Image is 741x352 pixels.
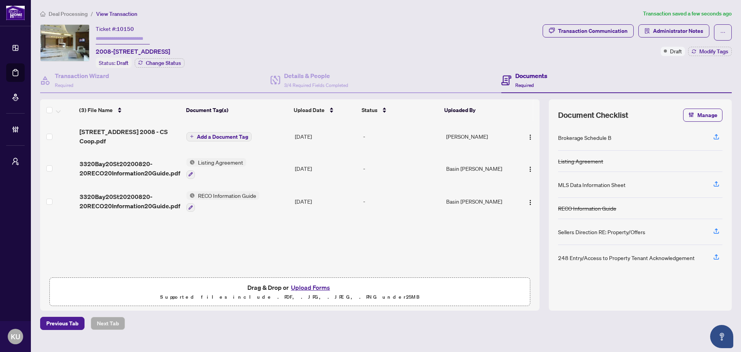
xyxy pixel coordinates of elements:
[292,121,360,152] td: [DATE]
[96,58,132,68] div: Status:
[12,158,19,165] span: user-switch
[55,82,73,88] span: Required
[80,127,181,146] span: [STREET_ADDRESS] 2008 - CS Coop.pdf
[558,253,695,262] div: 248 Entry/Access to Property Tenant Acknowledgement
[11,331,20,342] span: KU
[527,166,533,172] img: Logo
[79,106,113,114] span: (3) File Name
[186,132,252,141] button: Add a Document Tag
[96,10,137,17] span: View Transaction
[96,24,134,33] div: Ticket #:
[96,47,170,56] span: 2008-[STREET_ADDRESS]
[40,11,46,17] span: home
[186,131,252,141] button: Add a Document Tag
[515,82,534,88] span: Required
[41,25,89,61] img: IMG-C12394504_1.jpg
[195,158,246,167] span: Listing Agreement
[50,278,530,306] span: Drag & Drop orUpload FormsSupported files include .PDF, .JPG, .JPEG, .PNG under25MB
[524,162,536,175] button: Logo
[117,26,134,32] span: 10150
[183,99,291,121] th: Document Tag(s)
[46,317,78,330] span: Previous Tab
[54,292,525,302] p: Supported files include .PDF, .JPG, .JPEG, .PNG under 25 MB
[558,25,628,37] div: Transaction Communication
[135,58,184,68] button: Change Status
[363,132,440,141] div: -
[515,71,547,80] h4: Documents
[697,109,717,121] span: Manage
[443,185,516,218] td: Basin [PERSON_NAME]
[186,191,259,212] button: Status IconRECO Information Guide
[76,99,183,121] th: (3) File Name
[558,133,611,142] div: Brokerage Schedule B
[710,325,733,348] button: Open asap
[80,159,181,178] span: 3320Bay20St20200820-20RECO20Information20Guide.pdf
[359,99,441,121] th: Status
[49,10,88,17] span: Deal Processing
[284,71,348,80] h4: Details & People
[291,99,359,121] th: Upload Date
[443,152,516,185] td: Basin [PERSON_NAME]
[363,164,440,173] div: -
[558,228,645,236] div: Sellers Direction RE: Property/Offers
[284,82,348,88] span: 3/4 Required Fields Completed
[186,158,246,179] button: Status IconListing Agreement
[699,49,728,54] span: Modify Tags
[558,157,603,165] div: Listing Agreement
[294,106,325,114] span: Upload Date
[91,9,93,18] li: /
[186,191,195,200] img: Status Icon
[643,9,732,18] article: Transaction saved a few seconds ago
[558,180,626,189] div: MLS Data Information Sheet
[55,71,109,80] h4: Transaction Wizard
[80,192,181,211] span: 3320Bay20St20200820-20RECO20Information20Guide.pdf
[91,317,125,330] button: Next Tab
[638,24,709,37] button: Administrator Notes
[527,199,533,206] img: Logo
[247,282,332,292] span: Drag & Drop or
[524,195,536,207] button: Logo
[558,204,616,213] div: RECO Information Guide
[543,24,634,37] button: Transaction Communication
[146,60,181,66] span: Change Status
[292,152,360,185] td: [DATE]
[195,191,259,200] span: RECO Information Guide
[292,185,360,218] td: [DATE]
[683,109,722,122] button: Manage
[197,134,248,139] span: Add a Document Tag
[441,99,514,121] th: Uploaded By
[289,282,332,292] button: Upload Forms
[362,106,377,114] span: Status
[117,60,129,66] span: Draft
[558,110,628,121] span: Document Checklist
[40,317,85,330] button: Previous Tab
[645,28,650,34] span: solution
[527,134,533,140] img: Logo
[363,197,440,206] div: -
[670,47,682,55] span: Draft
[186,158,195,167] img: Status Icon
[688,47,732,56] button: Modify Tags
[720,30,726,35] span: ellipsis
[6,6,25,20] img: logo
[653,25,703,37] span: Administrator Notes
[443,121,516,152] td: [PERSON_NAME]
[524,130,536,143] button: Logo
[190,134,194,138] span: plus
